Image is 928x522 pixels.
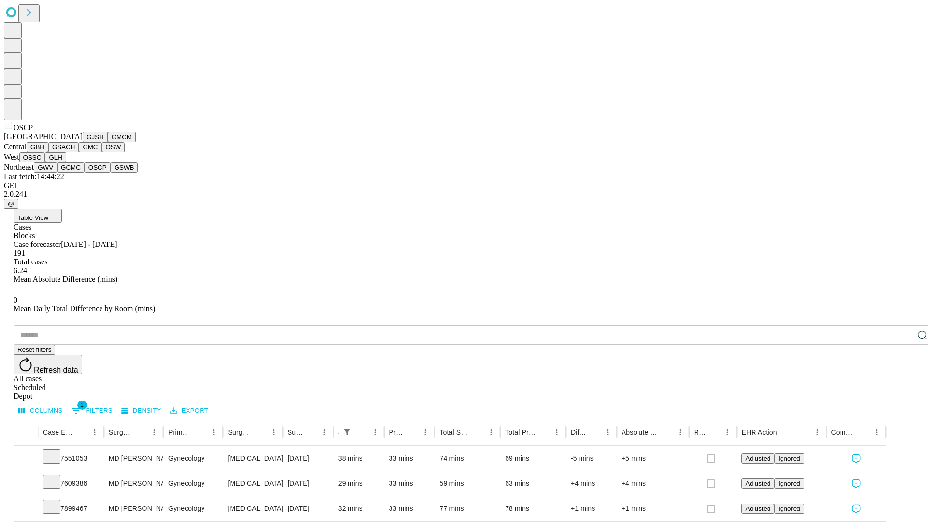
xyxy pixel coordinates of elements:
button: Density [119,404,164,419]
div: Absolute Difference [622,428,659,436]
button: OSW [102,142,125,152]
button: Menu [318,425,331,439]
button: @ [4,199,18,209]
button: Sort [471,425,484,439]
div: 33 mins [389,446,430,471]
div: MD [PERSON_NAME] [109,446,159,471]
button: Adjusted [741,504,774,514]
button: Sort [536,425,550,439]
span: Mean Absolute Difference (mins) [14,275,117,283]
span: Total cases [14,258,47,266]
button: Expand [19,476,33,493]
button: Menu [673,425,687,439]
span: Reset filters [17,346,51,353]
button: GSWB [111,162,138,173]
div: [DATE] [288,496,329,521]
button: Table View [14,209,62,223]
button: Menu [207,425,220,439]
span: [DATE] - [DATE] [61,240,117,248]
span: Central [4,143,27,151]
span: West [4,153,19,161]
div: [MEDICAL_DATA] INJECTION IMPLANT MATERIAL SUBMUCOSAL [MEDICAL_DATA] [228,471,277,496]
button: Select columns [16,404,65,419]
span: 6.24 [14,266,27,275]
button: Menu [368,425,382,439]
button: Menu [419,425,432,439]
div: MD [PERSON_NAME] [109,471,159,496]
button: Show filters [340,425,354,439]
div: -5 mins [571,446,612,471]
span: Case forecaster [14,240,61,248]
button: Sort [193,425,207,439]
button: GMCM [108,132,136,142]
button: Sort [707,425,721,439]
div: Gynecology [168,471,218,496]
button: Menu [721,425,734,439]
span: 191 [14,249,25,257]
div: Surgeon Name [109,428,133,436]
button: GCMC [57,162,85,173]
div: 69 mins [505,446,561,471]
button: Reset filters [14,345,55,355]
div: 1 active filter [340,425,354,439]
div: +1 mins [622,496,684,521]
button: Show filters [69,403,115,419]
button: Ignored [774,453,804,464]
button: Sort [856,425,870,439]
div: 2.0.241 [4,190,924,199]
button: Sort [74,425,88,439]
div: Surgery Date [288,428,303,436]
button: Sort [660,425,673,439]
button: Ignored [774,504,804,514]
button: Export [168,404,211,419]
div: 33 mins [389,496,430,521]
button: Sort [253,425,267,439]
button: Sort [355,425,368,439]
button: Ignored [774,478,804,489]
button: GLH [45,152,66,162]
div: Predicted In Room Duration [389,428,405,436]
div: [MEDICAL_DATA] INJECTION IMPLANT MATERIAL SUBMUCOSAL [MEDICAL_DATA] [228,446,277,471]
div: 32 mins [338,496,379,521]
button: GWV [34,162,57,173]
button: Menu [550,425,564,439]
button: GSACH [48,142,79,152]
div: [DATE] [288,471,329,496]
button: Expand [19,501,33,518]
span: Adjusted [745,455,770,462]
div: 78 mins [505,496,561,521]
button: OSSC [19,152,45,162]
div: Gynecology [168,496,218,521]
button: Menu [601,425,614,439]
div: Comments [831,428,855,436]
div: 59 mins [439,471,495,496]
button: Menu [267,425,280,439]
button: Sort [304,425,318,439]
button: OSCP [85,162,111,173]
button: Menu [147,425,161,439]
span: Last fetch: 14:44:22 [4,173,64,181]
span: Northeast [4,163,34,171]
span: Mean Daily Total Difference by Room (mins) [14,304,155,313]
div: 29 mins [338,471,379,496]
button: GJSH [83,132,108,142]
div: 74 mins [439,446,495,471]
button: Adjusted [741,478,774,489]
div: 7609386 [43,471,99,496]
div: 77 mins [439,496,495,521]
span: 1 [77,400,87,410]
span: [GEOGRAPHIC_DATA] [4,132,83,141]
div: Surgery Name [228,428,252,436]
span: Adjusted [745,480,770,487]
span: Ignored [778,505,800,512]
div: [DATE] [288,446,329,471]
button: Sort [587,425,601,439]
span: Refresh data [34,366,78,374]
button: Menu [88,425,101,439]
span: Ignored [778,480,800,487]
button: Expand [19,450,33,467]
button: Sort [134,425,147,439]
span: Ignored [778,455,800,462]
span: Adjusted [745,505,770,512]
div: +1 mins [571,496,612,521]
